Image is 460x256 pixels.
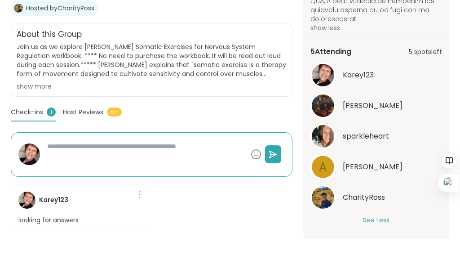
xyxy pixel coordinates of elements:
span: a [319,158,327,176]
span: Check-ins [11,108,43,117]
a: Hosted byCharityRoss [26,4,94,13]
span: Host Reviews [63,108,103,117]
a: Anchit[PERSON_NAME] [310,93,442,118]
span: 5 spots left [409,47,442,57]
a: sparkleheartsparkleheart [310,124,442,149]
span: CharityRoss [343,192,385,203]
img: CharityRoss [312,186,334,209]
a: CharityRossCharityRoss [310,185,442,210]
span: Karey123 [343,70,374,81]
a: Karey123Karey123 [310,63,442,88]
p: looking for answers [18,216,79,225]
img: sparkleheart [312,125,334,148]
span: adrienneee [343,162,402,172]
img: Karey123 [18,192,35,209]
span: Join us as we explore [PERSON_NAME] Somatic Exercises for Nervous System Regulation workbook. ***... [17,42,287,78]
img: CharityRoss [14,4,23,13]
img: Karey123 [312,64,334,86]
h2: About this Group [17,29,82,40]
img: Anchit [312,94,334,117]
img: Karey123 [18,144,40,165]
div: show more [17,82,287,91]
span: 5 Attending [310,46,351,57]
h4: Karey123 [39,195,68,205]
button: See Less [363,216,389,225]
a: a[PERSON_NAME] [310,154,442,180]
span: show less [310,23,442,32]
span: Anchit [343,100,402,111]
span: 1 [47,108,56,117]
span: sparkleheart [343,131,389,142]
span: 5+ [107,108,122,117]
